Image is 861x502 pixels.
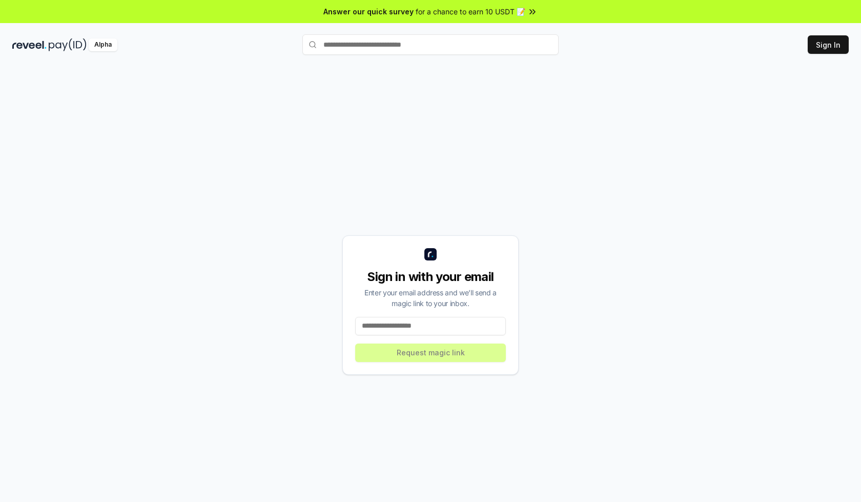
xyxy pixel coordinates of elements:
[89,38,117,51] div: Alpha
[416,6,525,17] span: for a chance to earn 10 USDT 📝
[355,287,506,309] div: Enter your email address and we’ll send a magic link to your inbox.
[355,269,506,285] div: Sign in with your email
[424,248,437,260] img: logo_small
[808,35,849,54] button: Sign In
[323,6,414,17] span: Answer our quick survey
[12,38,47,51] img: reveel_dark
[49,38,87,51] img: pay_id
